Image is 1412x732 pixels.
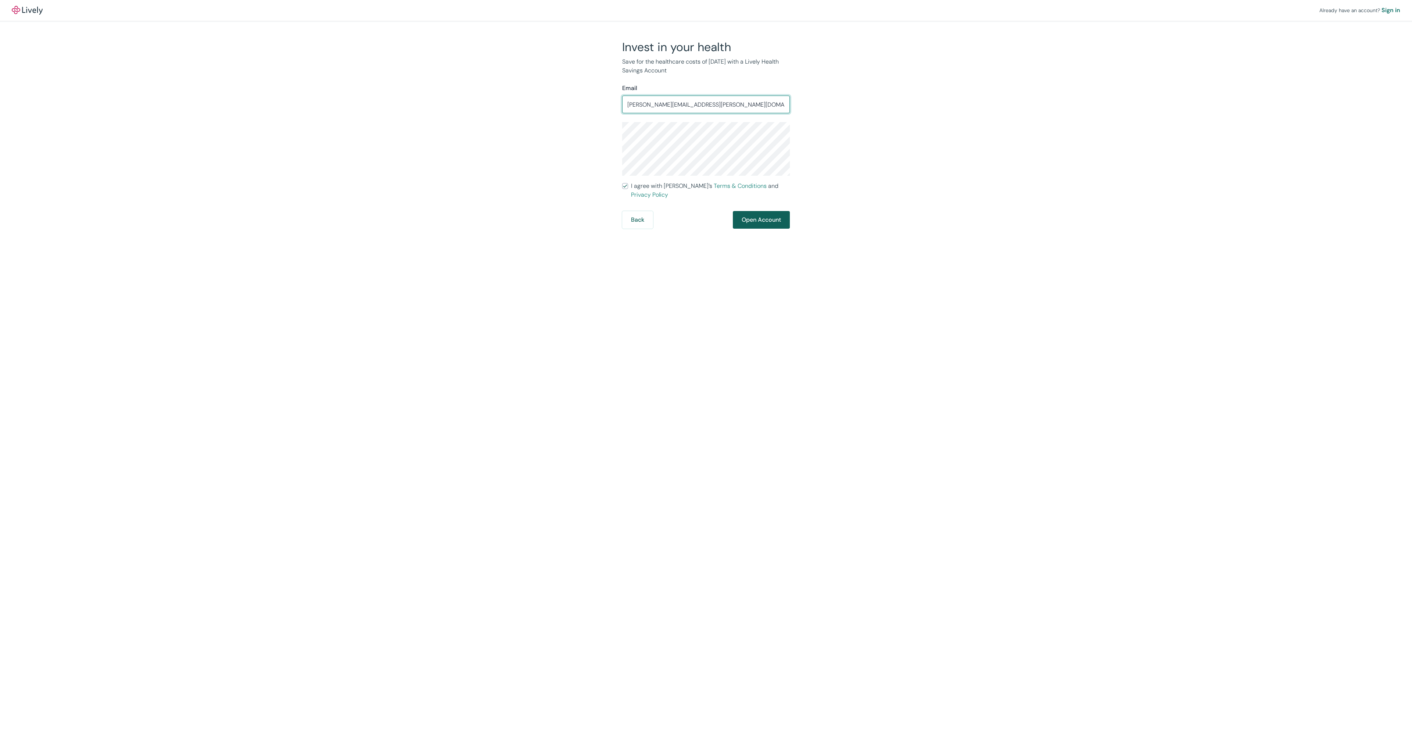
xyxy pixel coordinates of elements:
[733,211,790,229] button: Open Account
[1319,6,1400,15] div: Already have an account?
[622,84,637,93] label: Email
[622,40,790,54] h2: Invest in your health
[714,182,767,190] a: Terms & Conditions
[622,57,790,75] p: Save for the healthcare costs of [DATE] with a Lively Health Savings Account
[622,211,653,229] button: Back
[12,6,43,15] a: LivelyLively
[631,182,790,199] span: I agree with [PERSON_NAME]’s and
[631,191,668,199] a: Privacy Policy
[1381,6,1400,15] a: Sign in
[12,6,43,15] img: Lively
